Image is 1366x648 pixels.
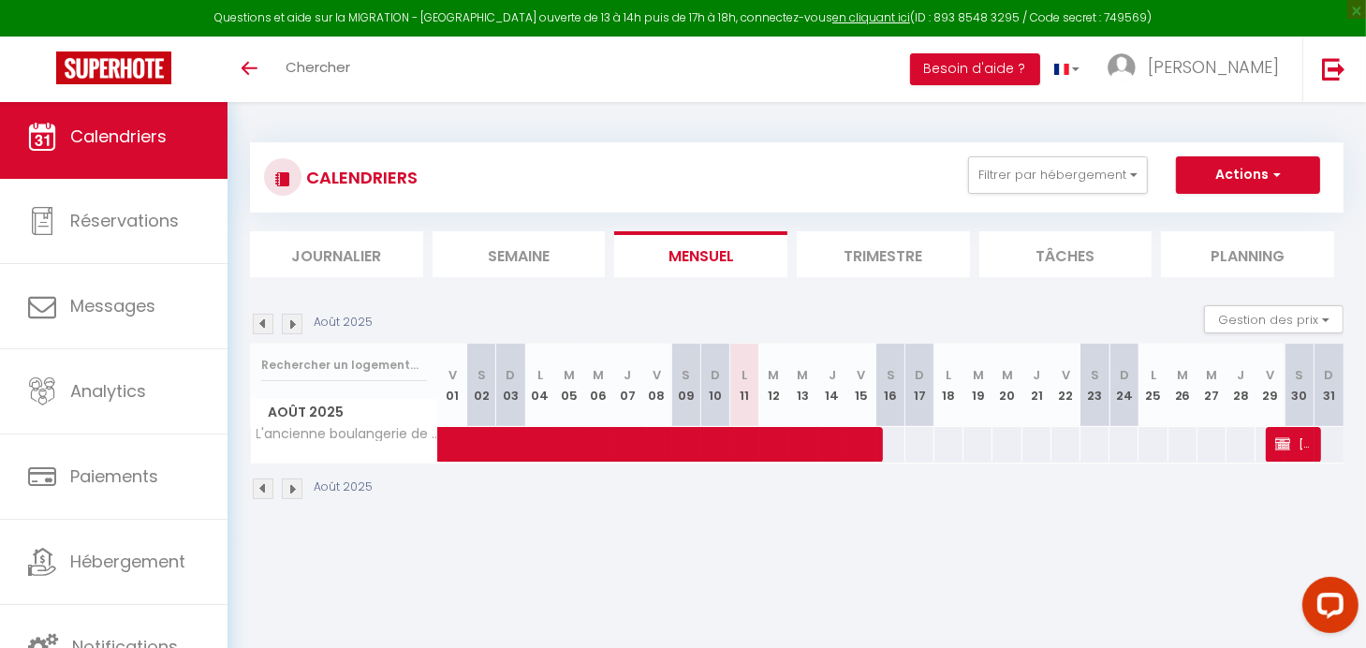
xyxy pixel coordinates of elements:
[1002,366,1013,384] abbr: M
[798,366,809,384] abbr: M
[1094,37,1302,102] a: ... [PERSON_NAME]
[915,366,924,384] abbr: D
[829,366,836,384] abbr: J
[70,379,146,403] span: Analytics
[314,314,373,331] p: Août 2025
[477,366,486,384] abbr: S
[1226,344,1256,427] th: 28
[1151,366,1156,384] abbr: L
[759,344,788,427] th: 12
[1197,344,1226,427] th: 27
[70,550,185,573] span: Hébergement
[467,344,496,427] th: 02
[1109,344,1138,427] th: 24
[614,231,787,277] li: Mensuel
[1176,156,1320,194] button: Actions
[711,366,720,384] abbr: D
[1108,53,1136,81] img: ...
[1091,366,1099,384] abbr: S
[314,479,373,496] p: Août 2025
[905,344,934,427] th: 17
[1033,366,1040,384] abbr: J
[1266,366,1274,384] abbr: V
[1161,231,1334,277] li: Planning
[70,294,155,317] span: Messages
[301,156,418,199] h3: CALENDRIERS
[496,344,525,427] th: 03
[797,231,970,277] li: Trimestre
[1315,344,1344,427] th: 31
[448,366,457,384] abbr: V
[1148,55,1279,79] span: [PERSON_NAME]
[70,209,179,232] span: Réservations
[261,348,427,382] input: Rechercher un logement...
[857,366,865,384] abbr: V
[254,427,441,441] span: L'ancienne boulangerie de [GEOGRAPHIC_DATA]
[584,344,613,427] th: 06
[1287,569,1366,648] iframe: LiveChat chat widget
[1256,344,1285,427] th: 29
[1295,366,1303,384] abbr: S
[613,344,642,427] th: 07
[250,231,423,277] li: Journalier
[1022,344,1051,427] th: 21
[992,344,1021,427] th: 20
[1138,344,1168,427] th: 25
[788,344,817,427] th: 13
[730,344,759,427] th: 11
[537,366,543,384] abbr: L
[973,366,984,384] abbr: M
[56,52,171,84] img: Super Booking
[525,344,554,427] th: 04
[1177,366,1188,384] abbr: M
[1062,366,1070,384] abbr: V
[70,464,158,488] span: Paiements
[564,366,575,384] abbr: M
[1238,366,1245,384] abbr: J
[1325,366,1334,384] abbr: D
[272,37,364,102] a: Chercher
[1051,344,1080,427] th: 22
[1120,366,1129,384] abbr: D
[1168,344,1197,427] th: 26
[846,344,875,427] th: 15
[1275,426,1314,462] span: [PERSON_NAME]
[968,156,1148,194] button: Filtrer par hébergement
[910,53,1040,85] button: Besoin d'aide ?
[887,366,895,384] abbr: S
[507,366,516,384] abbr: D
[742,366,747,384] abbr: L
[832,9,910,25] a: en cliquant ici
[286,57,350,77] span: Chercher
[817,344,846,427] th: 14
[642,344,671,427] th: 08
[433,231,606,277] li: Semaine
[963,344,992,427] th: 19
[947,366,952,384] abbr: L
[554,344,583,427] th: 05
[593,366,604,384] abbr: M
[251,399,437,426] span: Août 2025
[1285,344,1314,427] th: 30
[876,344,905,427] th: 16
[70,125,167,148] span: Calendriers
[1080,344,1109,427] th: 23
[671,344,700,427] th: 09
[979,231,1153,277] li: Tâches
[1204,305,1344,333] button: Gestion des prix
[768,366,779,384] abbr: M
[1322,57,1345,81] img: logout
[682,366,690,384] abbr: S
[438,344,467,427] th: 01
[934,344,963,427] th: 18
[624,366,631,384] abbr: J
[653,366,661,384] abbr: V
[700,344,729,427] th: 10
[1206,366,1217,384] abbr: M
